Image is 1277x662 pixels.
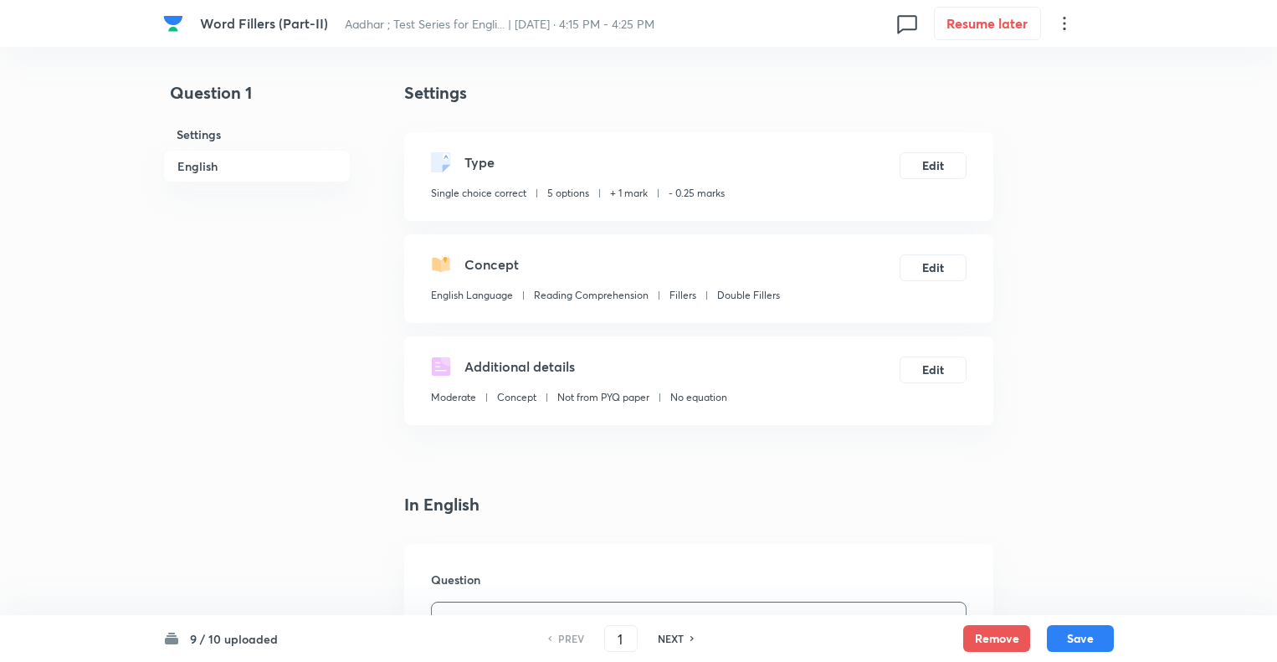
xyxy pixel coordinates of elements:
[404,492,993,517] h4: In English
[464,357,575,377] h5: Additional details
[431,254,451,275] img: questionConcept.svg
[345,16,654,32] span: Aadhar ; Test Series for Engli... | [DATE] · 4:15 PM - 4:25 PM
[963,625,1030,652] button: Remove
[404,80,993,105] h4: Settings
[431,288,513,303] p: English Language
[1047,625,1114,652] button: Save
[900,254,967,281] button: Edit
[163,13,187,33] a: Company Logo
[534,288,649,303] p: Reading Comprehension
[200,14,328,32] span: Word Fillers (Part-II)
[431,152,451,172] img: questionType.svg
[558,631,584,646] h6: PREV
[658,631,684,646] h6: NEXT
[163,119,351,150] h6: Settings
[163,80,351,119] h4: Question 1
[669,186,725,201] p: - 0.25 marks
[610,186,648,201] p: + 1 mark
[431,186,526,201] p: Single choice correct
[431,571,967,588] h6: Question
[497,390,536,405] p: Concept
[163,13,183,33] img: Company Logo
[900,357,967,383] button: Edit
[557,390,649,405] p: Not from PYQ paper
[464,254,519,275] h5: Concept
[547,186,589,201] p: 5 options
[431,390,476,405] p: Moderate
[717,288,780,303] p: Double Fillers
[934,7,1041,40] button: Resume later
[163,150,351,182] h6: English
[900,152,967,179] button: Edit
[670,390,727,405] p: No equation
[464,152,495,172] h5: Type
[431,357,451,377] img: questionDetails.svg
[190,630,278,648] h6: 9 / 10 uploaded
[669,288,696,303] p: Fillers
